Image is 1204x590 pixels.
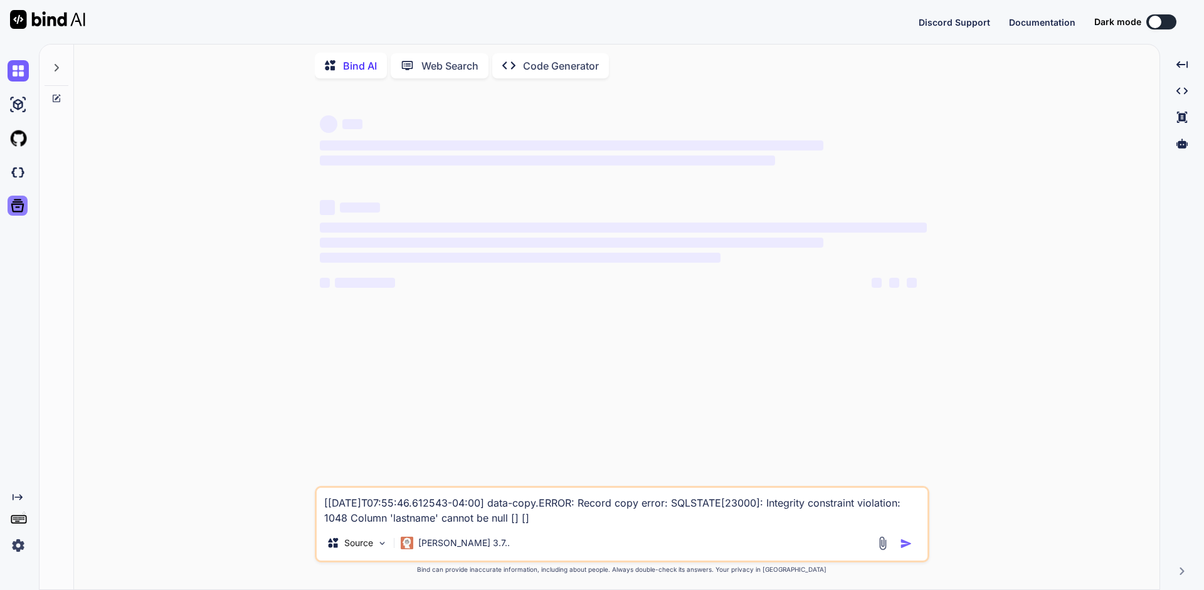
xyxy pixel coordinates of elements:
[523,58,599,73] p: Code Generator
[315,565,929,574] p: Bind can provide inaccurate information, including about people. Always double-check its answers....
[320,253,721,263] span: ‌
[320,238,823,248] span: ‌
[1009,16,1075,29] button: Documentation
[919,17,990,28] span: Discord Support
[10,10,85,29] img: Bind AI
[320,278,330,288] span: ‌
[335,278,395,288] span: ‌
[1009,17,1075,28] span: Documentation
[900,537,912,550] img: icon
[421,58,478,73] p: Web Search
[320,115,337,133] span: ‌
[340,203,380,213] span: ‌
[320,200,335,215] span: ‌
[907,278,917,288] span: ‌
[401,537,413,549] img: Claude 3.7 Sonnet (Anthropic)
[344,537,373,549] p: Source
[320,140,823,150] span: ‌
[8,60,29,82] img: chat
[872,278,882,288] span: ‌
[875,536,890,550] img: attachment
[8,162,29,183] img: darkCloudIdeIcon
[919,16,990,29] button: Discord Support
[320,155,775,166] span: ‌
[418,537,510,549] p: [PERSON_NAME] 3.7..
[8,94,29,115] img: ai-studio
[317,488,927,525] textarea: [[DATE]T07:55:46.612543-04:00] data-copy.ERROR: Record copy error: SQLSTATE[23000]: Integrity con...
[320,223,927,233] span: ‌
[377,538,388,549] img: Pick Models
[342,119,362,129] span: ‌
[343,58,377,73] p: Bind AI
[8,535,29,556] img: settings
[8,128,29,149] img: githubLight
[1094,16,1141,28] span: Dark mode
[889,278,899,288] span: ‌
